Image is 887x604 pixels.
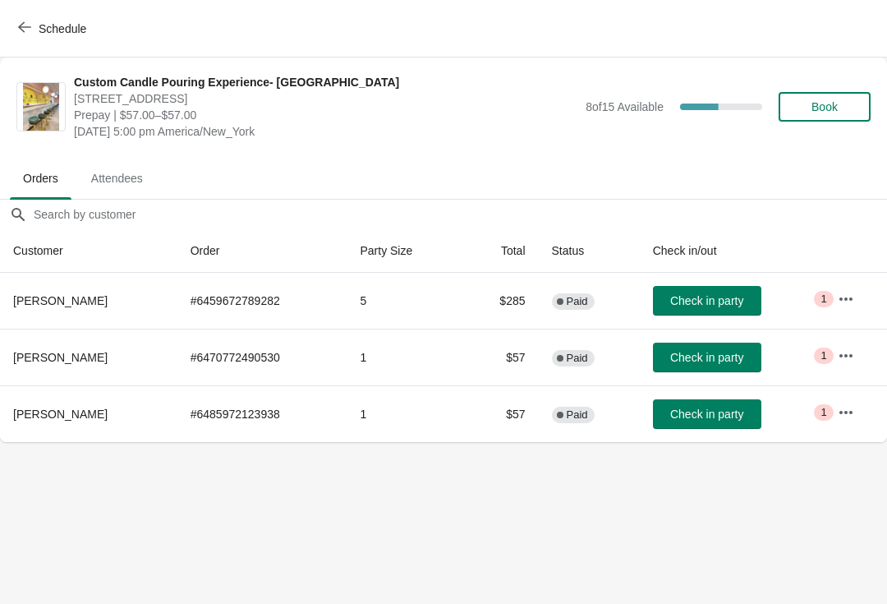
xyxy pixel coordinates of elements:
[10,164,71,193] span: Orders
[653,286,761,316] button: Check in party
[462,329,539,385] td: $57
[653,343,761,372] button: Check in party
[640,229,825,273] th: Check in/out
[177,273,347,329] td: # 6459672789282
[347,273,462,329] td: 5
[74,74,577,90] span: Custom Candle Pouring Experience- [GEOGRAPHIC_DATA]
[653,399,761,429] button: Check in party
[23,83,59,131] img: Custom Candle Pouring Experience- Delray Beach
[39,22,86,35] span: Schedule
[670,294,743,307] span: Check in party
[13,408,108,421] span: [PERSON_NAME]
[74,123,577,140] span: [DATE] 5:00 pm America/New_York
[567,295,588,308] span: Paid
[539,229,640,273] th: Status
[567,408,588,422] span: Paid
[347,385,462,442] td: 1
[462,273,539,329] td: $285
[177,229,347,273] th: Order
[347,329,462,385] td: 1
[13,351,108,364] span: [PERSON_NAME]
[811,100,838,113] span: Book
[78,164,156,193] span: Attendees
[820,406,826,419] span: 1
[820,349,826,362] span: 1
[779,92,871,122] button: Book
[33,200,887,229] input: Search by customer
[74,107,577,123] span: Prepay | $57.00–$57.00
[74,90,577,107] span: [STREET_ADDRESS]
[8,14,99,44] button: Schedule
[347,229,462,273] th: Party Size
[13,294,108,307] span: [PERSON_NAME]
[586,100,664,113] span: 8 of 15 Available
[820,293,826,306] span: 1
[177,385,347,442] td: # 6485972123938
[670,351,743,364] span: Check in party
[462,229,539,273] th: Total
[177,329,347,385] td: # 6470772490530
[567,352,588,365] span: Paid
[462,385,539,442] td: $57
[670,408,743,421] span: Check in party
